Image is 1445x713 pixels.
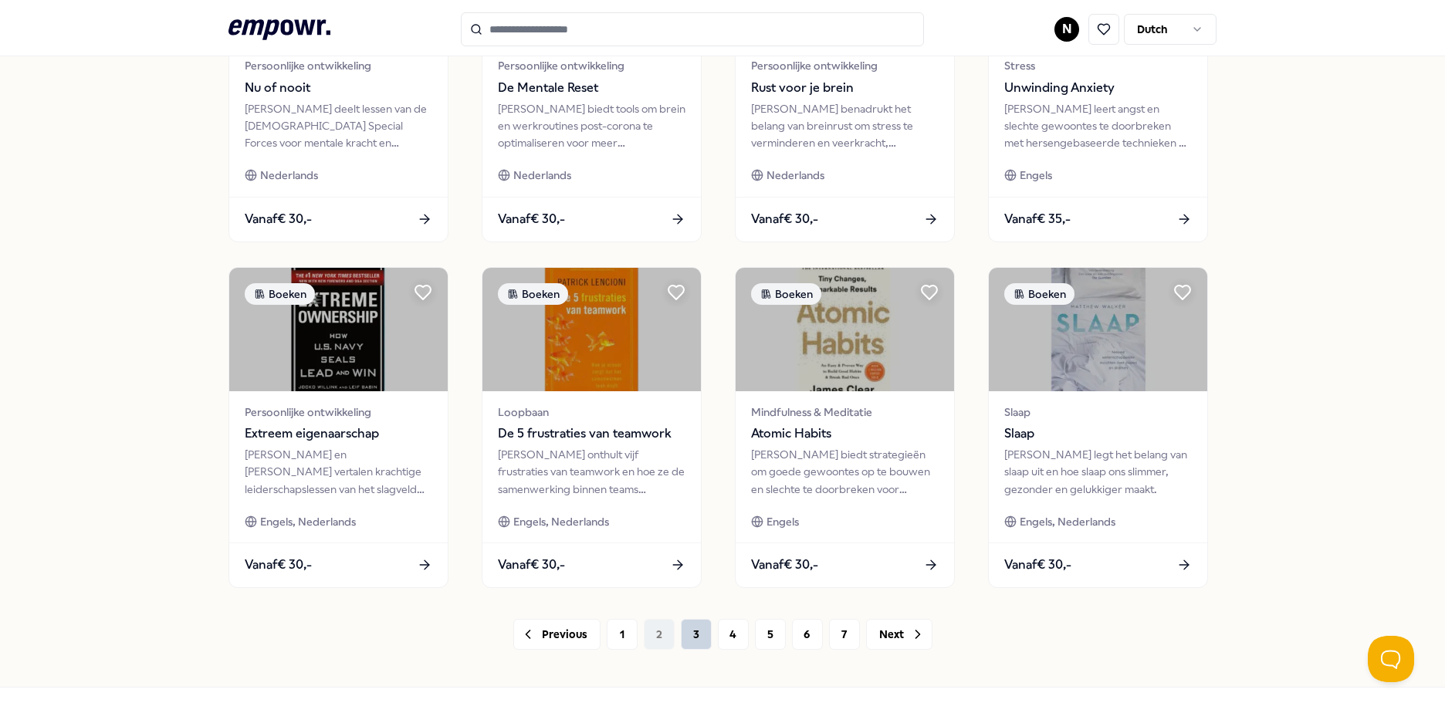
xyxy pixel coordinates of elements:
div: [PERSON_NAME] legt het belang van slaap uit en hoe slaap ons slimmer, gezonder en gelukkiger maakt. [1004,446,1192,498]
span: Rust voor je brein [751,78,939,98]
span: Vanaf € 30,- [498,555,565,575]
button: 3 [681,619,712,650]
img: package image [736,268,954,391]
span: Extreem eigenaarschap [245,424,432,444]
a: package imageBoekenSlaapSlaap[PERSON_NAME] legt het belang van slaap uit en hoe slaap ons slimmer... [988,267,1208,588]
span: Persoonlijke ontwikkeling [245,404,432,421]
img: package image [482,268,701,391]
a: package imageBoekenPersoonlijke ontwikkelingExtreem eigenaarschap[PERSON_NAME] en [PERSON_NAME] v... [228,267,448,588]
span: Vanaf € 30,- [1004,555,1071,575]
span: Vanaf € 30,- [245,209,312,229]
span: Vanaf € 30,- [751,209,818,229]
span: Vanaf € 30,- [498,209,565,229]
a: package imageBoekenLoopbaanDe 5 frustraties van teamwork[PERSON_NAME] onthult vijf frustraties va... [482,267,702,588]
div: Boeken [1004,283,1074,305]
span: Stress [1004,57,1192,74]
div: [PERSON_NAME] biedt tools om brein en werkroutines post-corona te optimaliseren voor meer product... [498,100,685,152]
button: Next [866,619,932,650]
button: 7 [829,619,860,650]
span: Engels, Nederlands [513,513,609,530]
img: package image [229,268,448,391]
span: Mindfulness & Meditatie [751,404,939,421]
span: Engels, Nederlands [1020,513,1115,530]
button: 5 [755,619,786,650]
button: 6 [792,619,823,650]
div: Boeken [245,283,315,305]
div: [PERSON_NAME] onthult vijf frustraties van teamwork en hoe ze de samenwerking binnen teams sabote... [498,446,685,498]
button: Previous [513,619,601,650]
button: N [1054,17,1079,42]
span: Slaap [1004,404,1192,421]
span: Atomic Habits [751,424,939,444]
div: [PERSON_NAME] biedt strategieën om goede gewoontes op te bouwen en slechte te doorbreken voor opm... [751,446,939,498]
div: [PERSON_NAME] deelt lessen van de [DEMOGRAPHIC_DATA] Special Forces voor mentale kracht en dageli... [245,100,432,152]
span: Engels [766,513,799,530]
span: De 5 frustraties van teamwork [498,424,685,444]
a: package imageBoekenMindfulness & MeditatieAtomic Habits[PERSON_NAME] biedt strategieën om goede g... [735,267,955,588]
span: Vanaf € 35,- [1004,209,1071,229]
span: Persoonlijke ontwikkeling [498,57,685,74]
span: Engels, Nederlands [260,513,356,530]
span: Nu of nooit [245,78,432,98]
span: Unwinding Anxiety [1004,78,1192,98]
span: Persoonlijke ontwikkeling [245,57,432,74]
span: Vanaf € 30,- [751,555,818,575]
span: Persoonlijke ontwikkeling [751,57,939,74]
div: [PERSON_NAME] benadrukt het belang van breinrust om stress te verminderen en veerkracht, creativi... [751,100,939,152]
div: [PERSON_NAME] leert angst en slechte gewoontes te doorbreken met hersengebaseerde technieken en m... [1004,100,1192,152]
span: De Mentale Reset [498,78,685,98]
input: Search for products, categories or subcategories [461,12,924,46]
span: Nederlands [766,167,824,184]
button: 4 [718,619,749,650]
span: Loopbaan [498,404,685,421]
img: package image [989,268,1207,391]
span: Vanaf € 30,- [245,555,312,575]
div: Boeken [498,283,568,305]
iframe: Help Scout Beacon - Open [1368,636,1414,682]
button: 1 [607,619,638,650]
span: Engels [1020,167,1052,184]
div: [PERSON_NAME] en [PERSON_NAME] vertalen krachtige leiderschapslessen van het slagveld naar toepas... [245,446,432,498]
div: Boeken [751,283,821,305]
span: Nederlands [513,167,571,184]
span: Slaap [1004,424,1192,444]
span: Nederlands [260,167,318,184]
